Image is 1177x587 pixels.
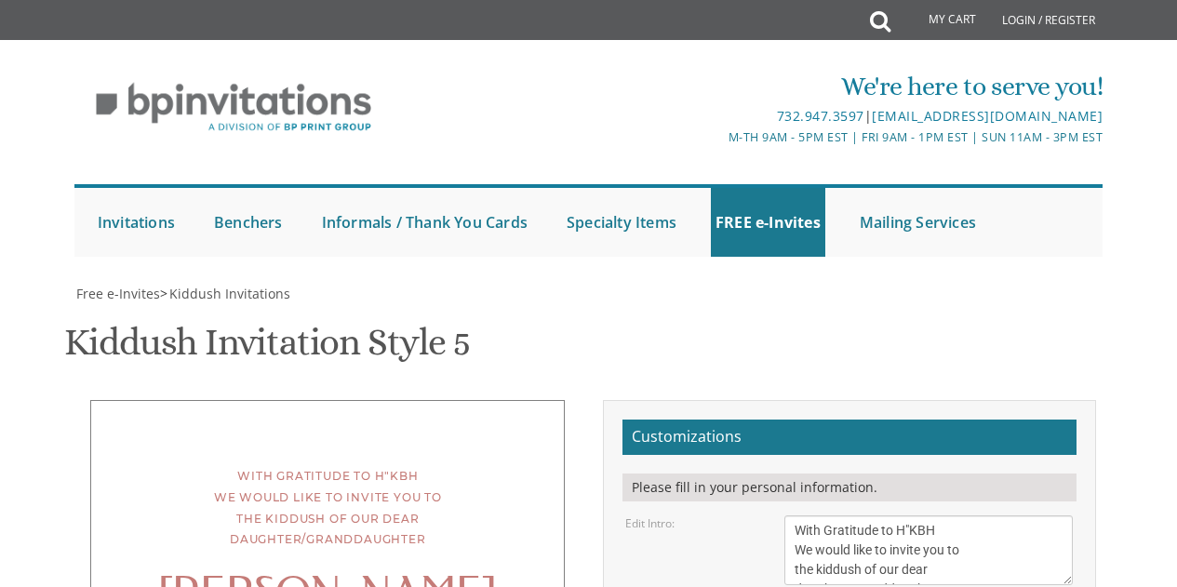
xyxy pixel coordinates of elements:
a: Informals / Thank You Cards [317,188,532,257]
div: M-Th 9am - 5pm EST | Fri 9am - 1pm EST | Sun 11am - 3pm EST [418,127,1103,147]
span: Free e-Invites [76,285,160,302]
div: Please fill in your personal information. [622,474,1077,501]
textarea: We would like to invite you to the kiddush of our dear daughter/granddaughter [784,515,1074,585]
a: Mailing Services [855,188,981,257]
div: We're here to serve you! [418,68,1103,105]
span: > [160,285,290,302]
h1: Kiddush Invitation Style 5 [64,322,470,377]
div: | [418,105,1103,127]
a: FREE e-Invites [711,188,825,257]
span: Kiddush Invitations [169,285,290,302]
a: [EMAIL_ADDRESS][DOMAIN_NAME] [872,107,1103,125]
a: Benchers [209,188,288,257]
a: Free e-Invites [74,285,160,302]
div: With Gratitude to H"KBH We would like to invite you to the kiddush of our dear daughter/granddaug... [128,466,527,551]
a: Kiddush Invitations [167,285,290,302]
a: 732.947.3597 [777,107,864,125]
a: Invitations [93,188,180,257]
a: Specialty Items [562,188,681,257]
h2: Customizations [622,420,1077,455]
a: My Cart [889,2,989,39]
iframe: chat widget [1062,471,1177,559]
label: Edit Intro: [625,515,675,531]
img: BP Invitation Loft [74,69,394,146]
